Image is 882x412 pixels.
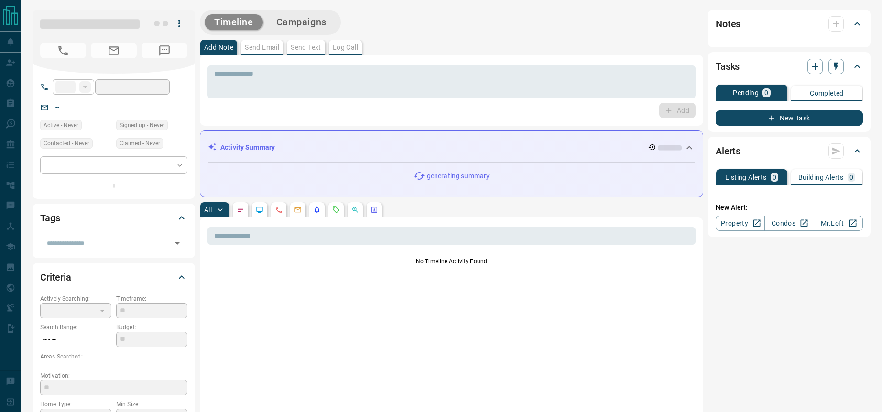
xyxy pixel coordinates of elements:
[44,120,78,130] span: Active - Never
[171,237,184,250] button: Open
[716,59,740,74] h2: Tasks
[427,171,490,181] p: generating summary
[351,206,359,214] svg: Opportunities
[798,174,844,181] p: Building Alerts
[810,90,844,97] p: Completed
[764,89,768,96] p: 0
[294,206,302,214] svg: Emails
[40,266,187,289] div: Criteria
[116,400,187,409] p: Min Size:
[204,44,233,51] p: Add Note
[220,142,275,152] p: Activity Summary
[716,216,765,231] a: Property
[116,323,187,332] p: Budget:
[332,206,340,214] svg: Requests
[208,139,695,156] div: Activity Summary
[256,206,263,214] svg: Lead Browsing Activity
[275,206,283,214] svg: Calls
[716,203,863,213] p: New Alert:
[733,89,759,96] p: Pending
[370,206,378,214] svg: Agent Actions
[40,400,111,409] p: Home Type:
[716,140,863,163] div: Alerts
[207,257,696,266] p: No Timeline Activity Found
[764,216,814,231] a: Condos
[814,216,863,231] a: Mr.Loft
[44,139,89,148] span: Contacted - Never
[55,103,59,111] a: --
[725,174,767,181] p: Listing Alerts
[40,210,60,226] h2: Tags
[120,139,160,148] span: Claimed - Never
[40,206,187,229] div: Tags
[773,174,776,181] p: 0
[237,206,244,214] svg: Notes
[716,143,740,159] h2: Alerts
[204,206,212,213] p: All
[40,323,111,332] p: Search Range:
[40,371,187,380] p: Motivation:
[267,14,336,30] button: Campaigns
[120,120,164,130] span: Signed up - Never
[716,12,863,35] div: Notes
[716,110,863,126] button: New Task
[40,352,187,361] p: Areas Searched:
[205,14,263,30] button: Timeline
[40,43,86,58] span: No Number
[716,55,863,78] div: Tasks
[91,43,137,58] span: No Email
[116,294,187,303] p: Timeframe:
[40,294,111,303] p: Actively Searching:
[313,206,321,214] svg: Listing Alerts
[40,270,71,285] h2: Criteria
[142,43,187,58] span: No Number
[40,332,111,347] p: -- - --
[716,16,740,32] h2: Notes
[849,174,853,181] p: 0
